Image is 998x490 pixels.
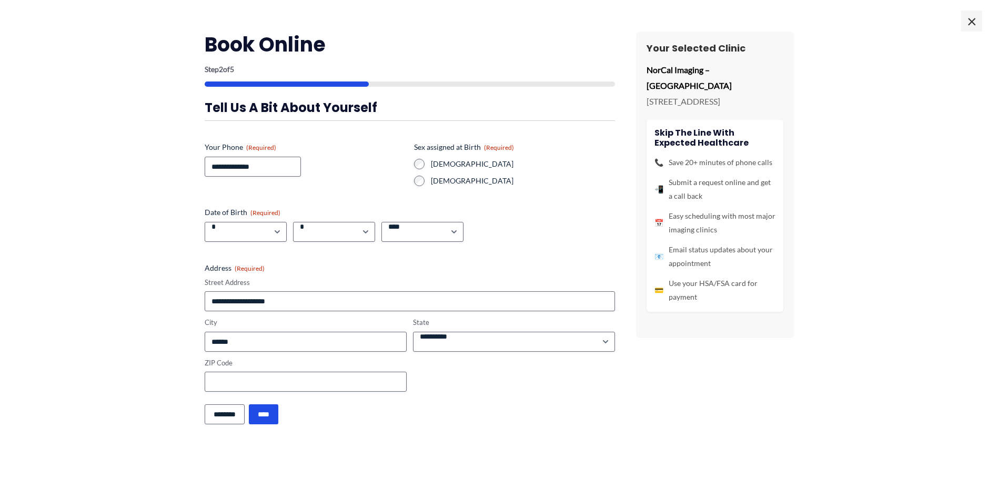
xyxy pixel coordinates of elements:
[484,144,514,151] span: (Required)
[431,159,615,169] label: [DEMOGRAPHIC_DATA]
[205,142,406,152] label: Your Phone
[961,11,982,32] span: ×
[654,209,775,237] li: Easy scheduling with most major imaging clinics
[205,318,407,328] label: City
[654,176,775,203] li: Submit a request online and get a call back
[647,42,783,54] h3: Your Selected Clinic
[654,128,775,148] h4: Skip the line with Expected Healthcare
[205,66,615,73] p: Step of
[219,65,223,74] span: 2
[250,209,280,217] span: (Required)
[235,264,265,272] span: (Required)
[205,358,407,368] label: ZIP Code
[205,99,615,116] h3: Tell us a bit about yourself
[205,32,615,57] h2: Book Online
[654,216,663,230] span: 📅
[654,250,663,263] span: 📧
[654,283,663,297] span: 💳
[230,65,234,74] span: 5
[647,94,783,109] p: [STREET_ADDRESS]
[414,142,514,152] legend: Sex assigned at Birth
[246,144,276,151] span: (Required)
[654,243,775,270] li: Email status updates about your appointment
[654,156,775,169] li: Save 20+ minutes of phone calls
[654,156,663,169] span: 📞
[654,182,663,196] span: 📲
[205,263,265,273] legend: Address
[654,277,775,304] li: Use your HSA/FSA card for payment
[647,62,783,93] p: NorCal Imaging – [GEOGRAPHIC_DATA]
[205,278,615,288] label: Street Address
[431,176,615,186] label: [DEMOGRAPHIC_DATA]
[205,207,280,218] legend: Date of Birth
[413,318,615,328] label: State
